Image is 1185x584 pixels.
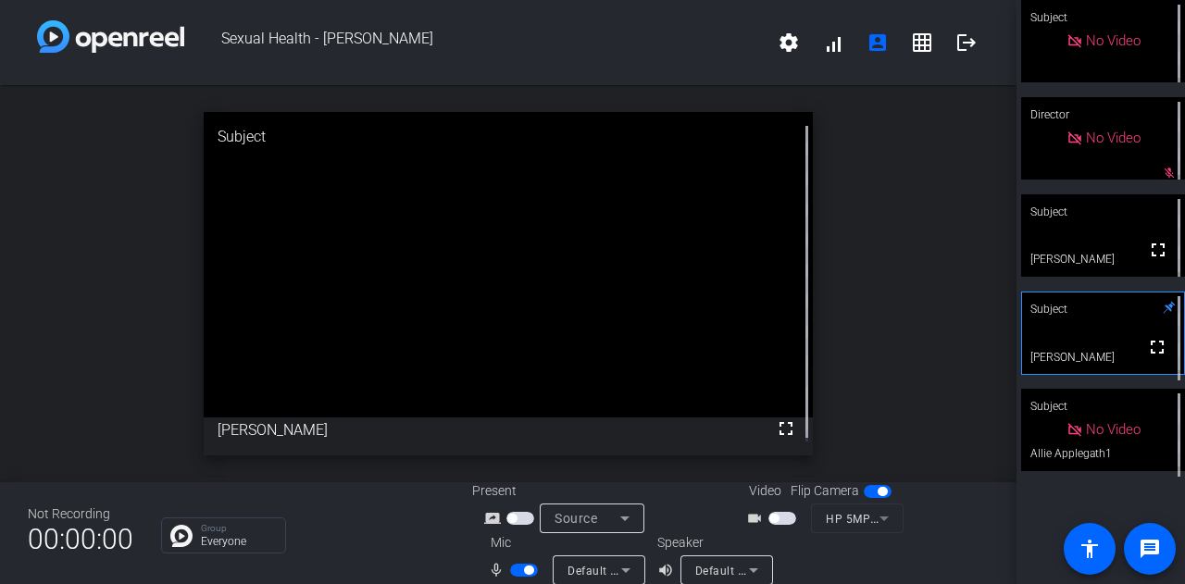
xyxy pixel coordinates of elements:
[867,31,889,54] mat-icon: account_box
[657,559,680,581] mat-icon: volume_up
[695,563,788,578] span: Default - AirPods
[28,516,133,562] span: 00:00:00
[472,533,657,553] div: Mic
[37,20,184,53] img: white-gradient.svg
[811,20,855,65] button: signal_cellular_alt
[568,563,1027,578] span: Default - Microphone Array (Intel® Smart Sound Technology for Digital Microphones)
[201,536,276,547] p: Everyone
[1086,32,1141,49] span: No Video
[911,31,933,54] mat-icon: grid_on
[28,504,133,524] div: Not Recording
[1021,292,1185,327] div: Subject
[1139,538,1161,560] mat-icon: message
[791,481,859,501] span: Flip Camera
[555,511,597,526] span: Source
[1146,336,1168,358] mat-icon: fullscreen
[775,417,797,440] mat-icon: fullscreen
[1021,194,1185,230] div: Subject
[170,525,193,547] img: Chat Icon
[657,533,768,553] div: Speaker
[1021,97,1185,132] div: Director
[1079,538,1101,560] mat-icon: accessibility
[778,31,800,54] mat-icon: settings
[749,481,781,501] span: Video
[472,481,657,501] div: Present
[184,20,767,65] span: Sexual Health - [PERSON_NAME]
[201,524,276,533] p: Group
[1086,421,1141,438] span: No Video
[484,507,506,529] mat-icon: screen_share_outline
[1086,130,1141,146] span: No Video
[488,559,510,581] mat-icon: mic_none
[746,507,768,529] mat-icon: videocam_outline
[955,31,978,54] mat-icon: logout
[1147,239,1169,261] mat-icon: fullscreen
[204,112,814,162] div: Subject
[1021,389,1185,424] div: Subject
